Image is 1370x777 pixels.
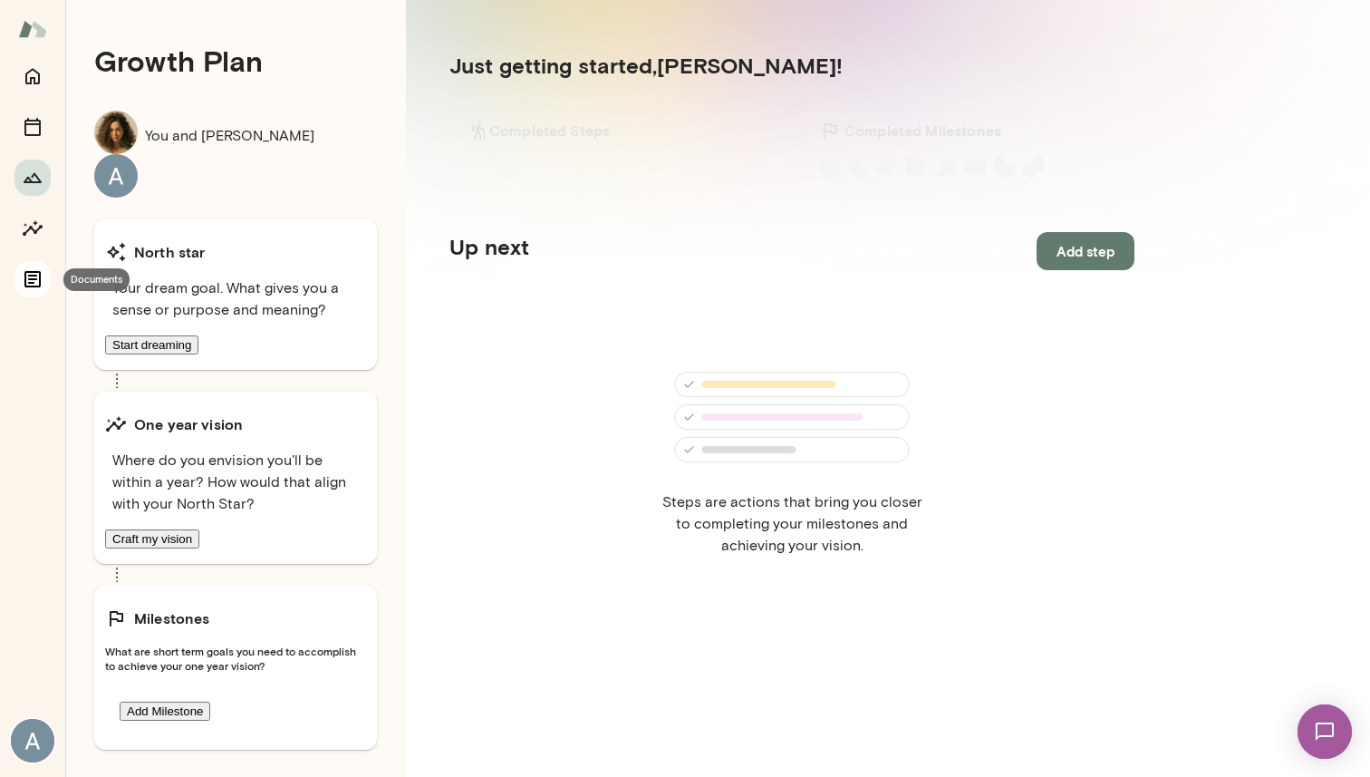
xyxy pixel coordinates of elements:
span: Your dream goal. What gives you a sense or purpose and meaning? [105,277,366,321]
button: Growth Plan [14,160,51,196]
button: Add Milestone [120,702,210,721]
button: Insights [14,210,51,247]
h4: Growth Plan [94,44,377,78]
img: Akarsh Khatagalli [94,154,138,198]
button: Start dreaming [105,335,198,355]
div: Documents [63,268,130,291]
button: Sessions [14,109,51,145]
button: Craft my vision [105,529,199,549]
span: Steps are actions that bring you closer to completing your milestones and achieving your vision. [654,491,930,557]
img: Najla Elmachtoub [94,111,138,154]
p: You and [PERSON_NAME] [145,125,314,183]
h6: One year vision [134,413,243,435]
button: Add step [1037,232,1134,270]
h6: North star [134,241,206,263]
div: Add Milestone [105,687,366,735]
img: Mento [18,12,47,46]
button: Documents [14,261,51,297]
h6: Completed Milestones [844,120,1001,141]
span: Where do you envision you'll be within a year? How would that align with your North Star? [105,450,366,515]
h6: Milestones [134,607,210,629]
h5: Up next [449,232,529,270]
h6: Completed Steps [489,120,610,141]
span: What are short term goals you need to accomplish to achieve your one year vision? [105,644,366,673]
button: Home [14,58,51,94]
h5: Just getting started, [PERSON_NAME] ! [449,51,1134,80]
img: Akarsh Khatagalli [11,719,54,762]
